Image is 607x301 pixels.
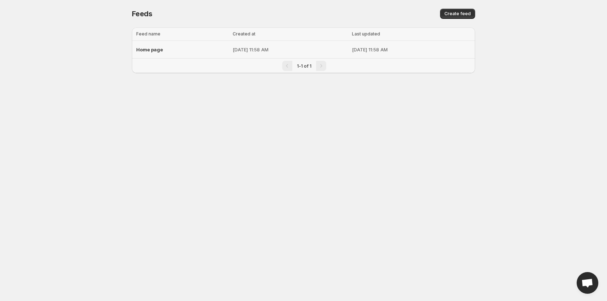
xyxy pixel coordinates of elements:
[136,47,163,52] span: Home page
[577,272,598,294] a: Open chat
[440,9,475,19] button: Create feed
[352,31,380,37] span: Last updated
[444,11,471,17] span: Create feed
[297,63,311,69] span: 1-1 of 1
[132,58,475,73] nav: Pagination
[233,31,255,37] span: Created at
[132,9,152,18] span: Feeds
[233,46,348,53] p: [DATE] 11:58 AM
[352,46,471,53] p: [DATE] 11:58 AM
[136,31,160,37] span: Feed name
